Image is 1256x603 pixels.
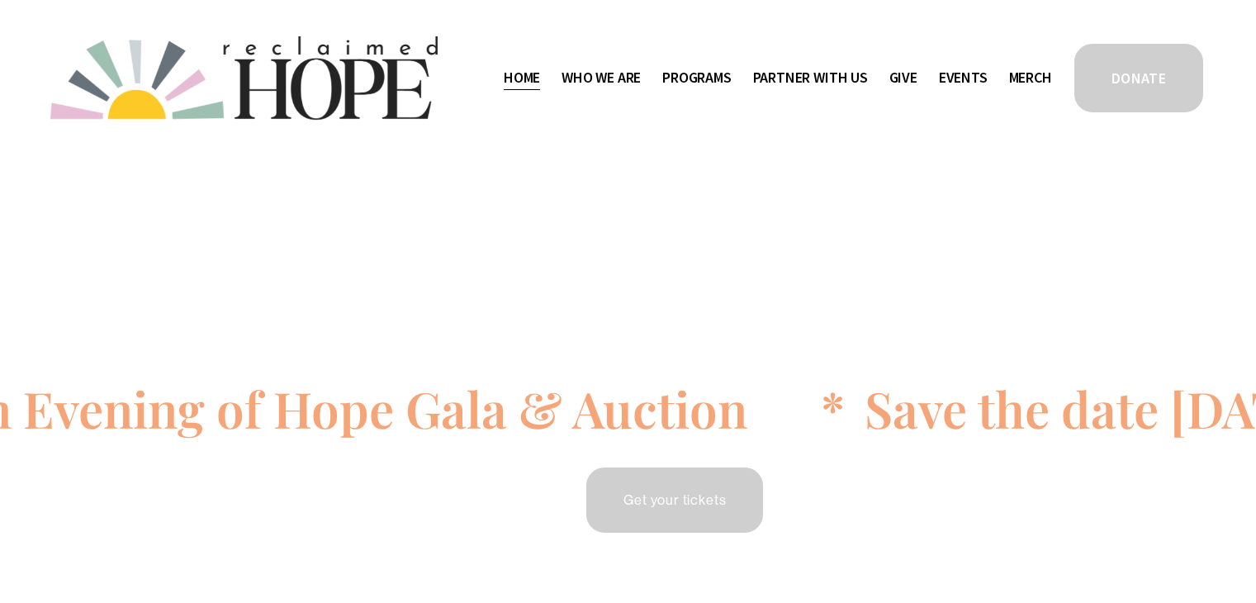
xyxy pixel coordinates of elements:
[889,64,917,91] a: Give
[562,66,641,90] span: Who We Are
[939,64,988,91] a: Events
[584,465,765,535] a: Get your tickets
[562,64,641,91] a: folder dropdown
[1009,64,1052,91] a: Merch
[1072,41,1206,115] a: DONATE
[662,64,732,91] a: folder dropdown
[662,66,732,90] span: Programs
[504,64,540,91] a: Home
[753,64,868,91] a: folder dropdown
[50,36,438,120] img: Reclaimed Hope Initiative
[753,66,868,90] span: Partner With Us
